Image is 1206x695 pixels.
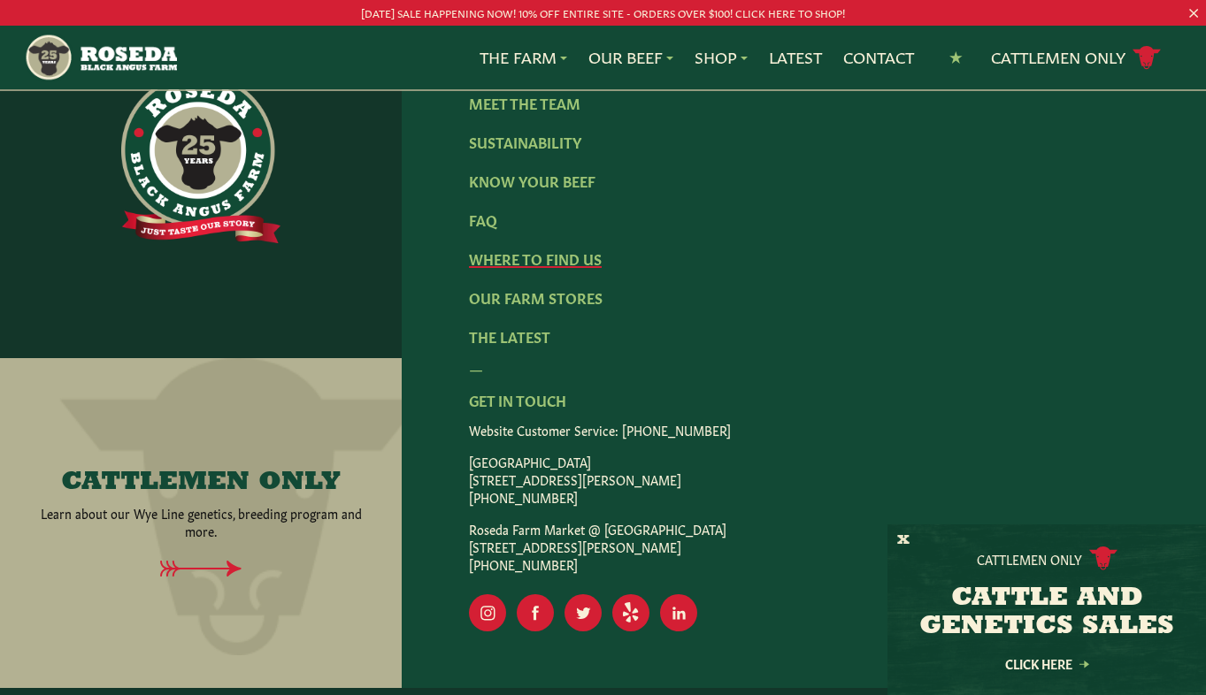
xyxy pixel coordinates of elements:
a: Visit Our Instagram Page [469,594,506,631]
a: FAQ [469,210,497,229]
p: Learn about our Wye Line genetics, breeding program and more. [34,504,369,539]
a: Contact [843,46,914,69]
a: CATTLEMEN ONLY Learn about our Wye Line genetics, breeding program and more. [34,469,369,539]
nav: Main Navigation [24,26,1181,89]
p: Roseda Farm Market @ [GEOGRAPHIC_DATA] [STREET_ADDRESS][PERSON_NAME] [PHONE_NUMBER] [469,520,1139,573]
img: https://roseda.com/wp-content/uploads/2021/05/roseda-25-header.png [24,33,177,82]
p: Cattlemen Only [977,550,1082,568]
a: Cattlemen Only [991,42,1161,73]
a: Our Beef [588,46,673,69]
p: Website Customer Service: [PHONE_NUMBER] [469,421,1139,439]
a: Visit Our Yelp Page [612,594,649,631]
p: [DATE] SALE HAPPENING NOW! 10% OFF ENTIRE SITE - ORDERS OVER $100! CLICK HERE TO SHOP! [60,4,1146,22]
h3: CATTLE AND GENETICS SALES [910,584,1184,641]
button: X [897,531,910,550]
a: Where To Find Us [469,248,602,268]
a: The Farm [480,46,567,69]
div: — [469,357,1139,378]
a: Click Here [967,658,1126,669]
a: Visit Our Twitter Page [565,594,602,631]
a: Visit Our Facebook Page [517,594,554,631]
a: Know Your Beef [469,171,595,190]
a: Latest [769,46,822,69]
h4: CATTLEMEN ONLY [61,469,341,497]
a: The Latest [469,326,550,346]
a: Sustainability [469,132,581,151]
a: Shop [695,46,748,69]
p: [GEOGRAPHIC_DATA] [STREET_ADDRESS][PERSON_NAME] [PHONE_NUMBER] [469,453,1139,506]
a: Our Farm Stores [469,287,603,307]
img: cattle-icon.svg [1089,546,1118,570]
a: Visit Our LinkedIn Page [660,594,697,631]
img: https://roseda.com/wp-content/uploads/2021/06/roseda-25-full@2x.png [121,73,280,243]
a: Meet The Team [469,93,580,112]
